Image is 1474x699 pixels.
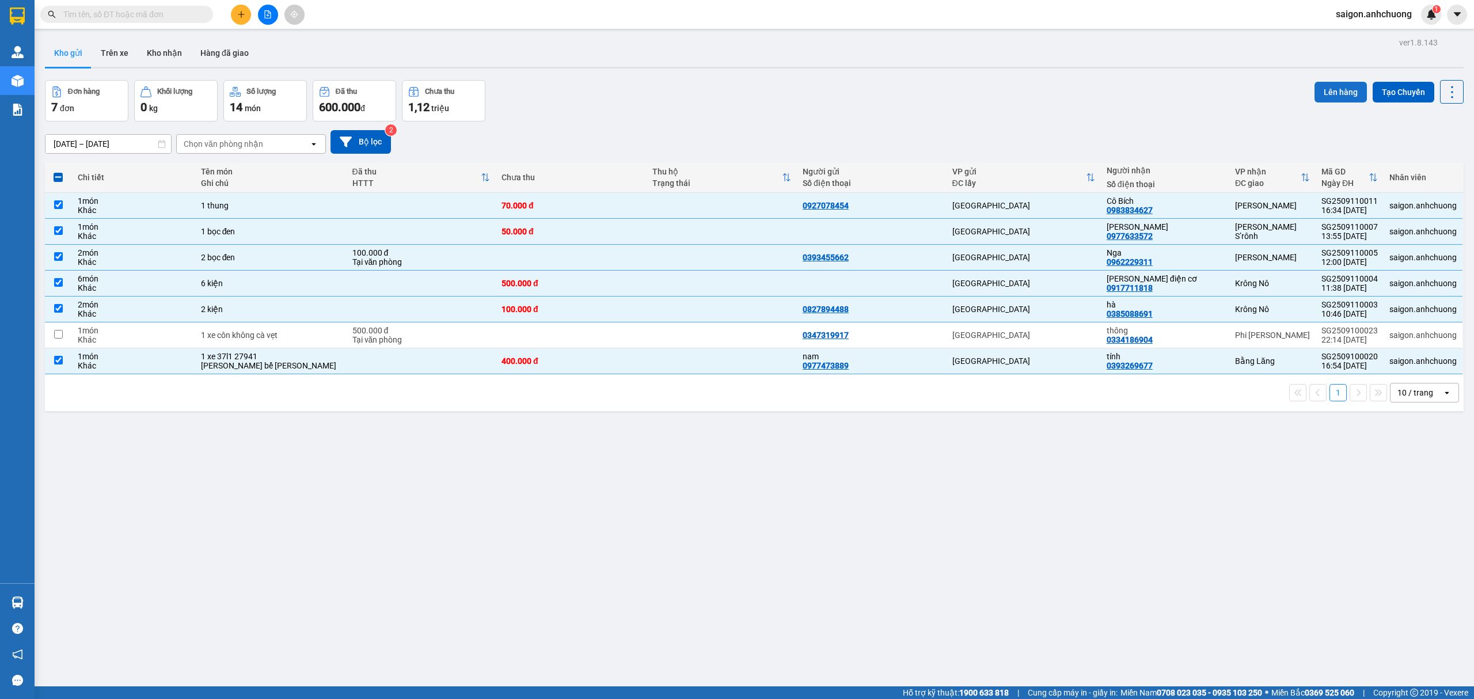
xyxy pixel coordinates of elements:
[157,88,192,96] div: Khối lượng
[1265,690,1268,695] span: ⚪️
[201,361,341,370] div: không bao bể vỡ
[12,46,24,58] img: warehouse-icon
[1321,361,1378,370] div: 16:54 [DATE]
[1157,688,1262,697] strong: 0708 023 035 - 0935 103 250
[1389,253,1457,262] div: saigon.anhchuong
[230,100,242,114] span: 14
[352,248,491,257] div: 100.000 đ
[1321,178,1369,188] div: Ngày ĐH
[502,305,640,314] div: 100.000 đ
[1120,686,1262,699] span: Miền Nam
[319,100,360,114] span: 600.000
[1229,162,1316,193] th: Toggle SortBy
[1321,167,1369,176] div: Mã GD
[1028,686,1118,699] span: Cung cấp máy in - giấy in:
[1397,387,1433,398] div: 10 / trang
[1399,36,1438,49] div: ver 1.8.143
[1235,201,1310,210] div: [PERSON_NAME]
[12,75,24,87] img: warehouse-icon
[1321,283,1378,292] div: 11:38 [DATE]
[78,196,189,206] div: 1 món
[330,130,391,154] button: Bộ lọc
[1389,279,1457,288] div: saigon.anhchuong
[68,88,100,96] div: Đơn hàng
[12,597,24,609] img: warehouse-icon
[385,124,397,136] sup: 2
[803,253,849,262] div: 0393455662
[1321,196,1378,206] div: SG2509110011
[647,162,797,193] th: Toggle SortBy
[1271,686,1354,699] span: Miền Bắc
[1235,167,1301,176] div: VP nhận
[352,335,491,344] div: Tại văn phòng
[191,39,258,67] button: Hàng đã giao
[352,167,481,176] div: Đã thu
[231,5,251,25] button: plus
[1329,384,1347,401] button: 1
[952,167,1086,176] div: VP gửi
[1107,335,1153,344] div: 0334186904
[45,80,128,121] button: Đơn hàng7đơn
[502,227,640,236] div: 50.000 đ
[12,623,23,634] span: question-circle
[1452,9,1462,20] span: caret-down
[1107,166,1224,175] div: Người nhận
[431,104,449,113] span: triệu
[336,88,357,96] div: Đã thu
[78,257,189,267] div: Khác
[1442,388,1452,397] svg: open
[140,100,147,114] span: 0
[258,5,278,25] button: file-add
[1235,279,1310,288] div: Krông Nô
[952,330,1095,340] div: [GEOGRAPHIC_DATA]
[1107,231,1153,241] div: 0977633572
[425,88,454,96] div: Chưa thu
[201,167,341,176] div: Tên món
[652,178,782,188] div: Trạng thái
[78,335,189,344] div: Khác
[1389,227,1457,236] div: saigon.anhchuong
[502,201,640,210] div: 70.000 đ
[1410,689,1418,697] span: copyright
[78,274,189,283] div: 6 món
[1321,206,1378,215] div: 16:34 [DATE]
[1433,5,1441,13] sup: 1
[352,326,491,335] div: 500.000 đ
[1107,222,1224,231] div: Anh Chuyen
[1107,248,1224,257] div: Nga
[1107,309,1153,318] div: 0385088691
[803,167,941,176] div: Người gửi
[352,257,491,267] div: Tại văn phòng
[1321,300,1378,309] div: SG2509110003
[290,10,298,18] span: aim
[1321,231,1378,241] div: 13:55 [DATE]
[78,300,189,309] div: 2 món
[803,201,849,210] div: 0927078454
[1315,82,1367,102] button: Lên hàng
[1321,248,1378,257] div: SG2509110005
[1305,688,1354,697] strong: 0369 525 060
[48,10,56,18] span: search
[201,279,341,288] div: 6 kiện
[78,248,189,257] div: 2 món
[10,7,25,25] img: logo-vxr
[803,361,849,370] div: 0977473889
[63,8,199,21] input: Tìm tên, số ĐT hoặc mã đơn
[78,352,189,361] div: 1 món
[1235,178,1301,188] div: ĐC giao
[1107,361,1153,370] div: 0393269677
[149,104,158,113] span: kg
[1107,283,1153,292] div: 0917711818
[803,178,941,188] div: Số điện thoại
[1235,305,1310,314] div: Krông Nô
[947,162,1101,193] th: Toggle SortBy
[12,649,23,660] span: notification
[903,686,1009,699] span: Hỗ trợ kỹ thuật:
[51,100,58,114] span: 7
[12,104,24,116] img: solution-icon
[60,104,74,113] span: đơn
[502,173,640,182] div: Chưa thu
[45,135,171,153] input: Select a date range.
[1321,309,1378,318] div: 10:46 [DATE]
[408,100,430,114] span: 1,12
